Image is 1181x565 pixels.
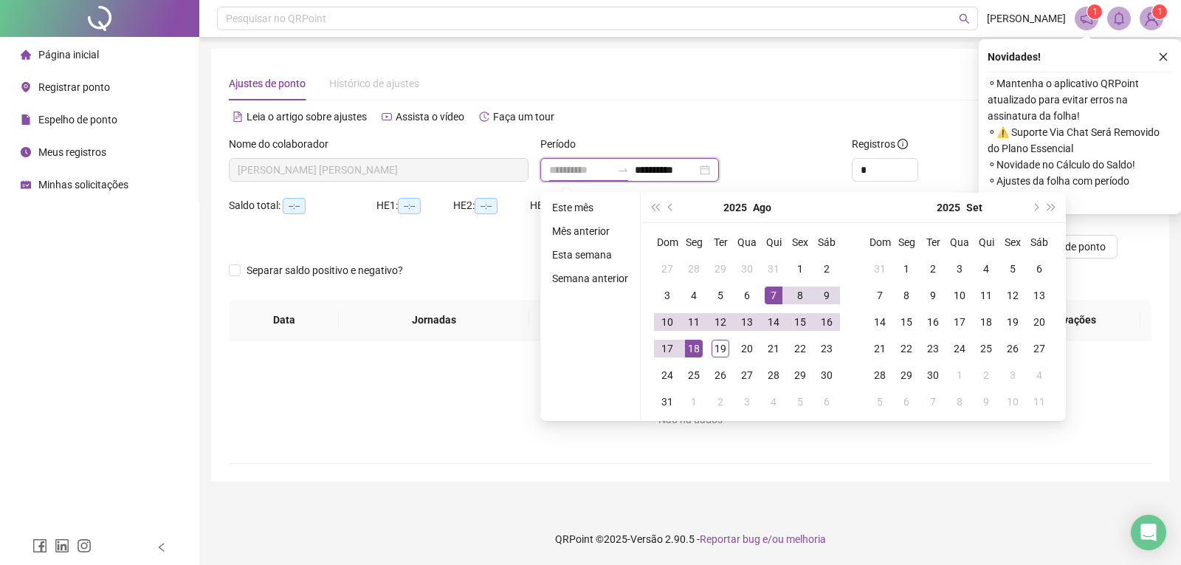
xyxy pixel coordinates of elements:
[283,198,306,214] span: --:--
[787,335,813,362] td: 2025-08-22
[987,10,1066,27] span: [PERSON_NAME]
[681,388,707,415] td: 2025-09-01
[818,287,836,304] div: 9
[1027,193,1043,222] button: next-year
[818,393,836,411] div: 6
[707,309,734,335] td: 2025-08-12
[1026,362,1053,388] td: 2025-10-04
[738,340,756,357] div: 20
[654,388,681,415] td: 2025-08-31
[959,13,970,24] span: search
[685,366,703,384] div: 25
[1004,366,1022,384] div: 3
[396,111,464,123] span: Assista o vídeo
[546,222,634,240] li: Mês anterior
[453,197,530,214] div: HE 2:
[685,313,703,331] div: 11
[867,388,893,415] td: 2025-10-05
[685,340,703,357] div: 18
[376,197,453,214] div: HE 1:
[658,260,676,278] div: 27
[77,538,92,553] span: instagram
[398,198,421,214] span: --:--
[920,309,946,335] td: 2025-09-16
[654,229,681,256] th: Dom
[813,362,840,388] td: 2025-08-30
[924,366,942,384] div: 30
[1026,282,1053,309] td: 2025-09-13
[787,309,813,335] td: 2025-08-15
[712,366,729,384] div: 26
[946,229,973,256] th: Qua
[999,335,1026,362] td: 2025-09-26
[871,393,889,411] div: 5
[1087,4,1102,19] sup: 1
[658,366,676,384] div: 24
[924,393,942,411] div: 7
[712,260,729,278] div: 29
[734,309,760,335] td: 2025-08-13
[871,313,889,331] div: 14
[707,335,734,362] td: 2025-08-19
[530,197,607,214] div: HE 3:
[21,147,31,157] span: clock-circle
[760,229,787,256] th: Qui
[977,340,995,357] div: 25
[229,300,339,340] th: Data
[241,262,409,278] span: Separar saldo positivo e negativo?
[787,362,813,388] td: 2025-08-29
[339,300,529,340] th: Jornadas
[765,340,782,357] div: 21
[813,256,840,282] td: 2025-08-02
[977,287,995,304] div: 11
[1026,309,1053,335] td: 2025-09-20
[21,114,31,125] span: file
[988,49,1041,65] span: Novidades !
[38,81,110,93] span: Registrar ponto
[973,362,999,388] td: 2025-10-02
[21,179,31,190] span: schedule
[681,309,707,335] td: 2025-08-11
[654,335,681,362] td: 2025-08-17
[712,340,729,357] div: 19
[738,287,756,304] div: 6
[988,75,1172,124] span: ⚬ Mantenha o aplicativo QRPoint atualizado para evitar erros na assinatura da folha!
[38,114,117,126] span: Espelho de ponto
[765,393,782,411] div: 4
[238,159,520,181] span: DANIELA DA HORA DE OLIVEIRA
[738,393,756,411] div: 3
[229,197,376,214] div: Saldo total:
[791,366,809,384] div: 29
[951,366,968,384] div: 1
[1004,260,1022,278] div: 5
[760,335,787,362] td: 2025-08-21
[712,287,729,304] div: 5
[988,124,1172,157] span: ⚬ ⚠️ Suporte Via Chat Será Removido do Plano Essencial
[946,362,973,388] td: 2025-10-01
[32,538,47,553] span: facebook
[920,282,946,309] td: 2025-09-09
[999,309,1026,335] td: 2025-09-19
[685,260,703,278] div: 28
[1030,393,1048,411] div: 11
[712,313,729,331] div: 12
[951,340,968,357] div: 24
[654,256,681,282] td: 2025-07-27
[871,260,889,278] div: 31
[1026,229,1053,256] th: Sáb
[1026,388,1053,415] td: 2025-10-11
[734,362,760,388] td: 2025-08-27
[738,366,756,384] div: 27
[658,313,676,331] div: 10
[898,287,915,304] div: 8
[765,260,782,278] div: 31
[946,335,973,362] td: 2025-09-24
[977,313,995,331] div: 18
[685,393,703,411] div: 1
[681,256,707,282] td: 2025-07-28
[920,229,946,256] th: Ter
[707,388,734,415] td: 2025-09-02
[738,313,756,331] div: 13
[973,282,999,309] td: 2025-09-11
[753,193,771,222] button: month panel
